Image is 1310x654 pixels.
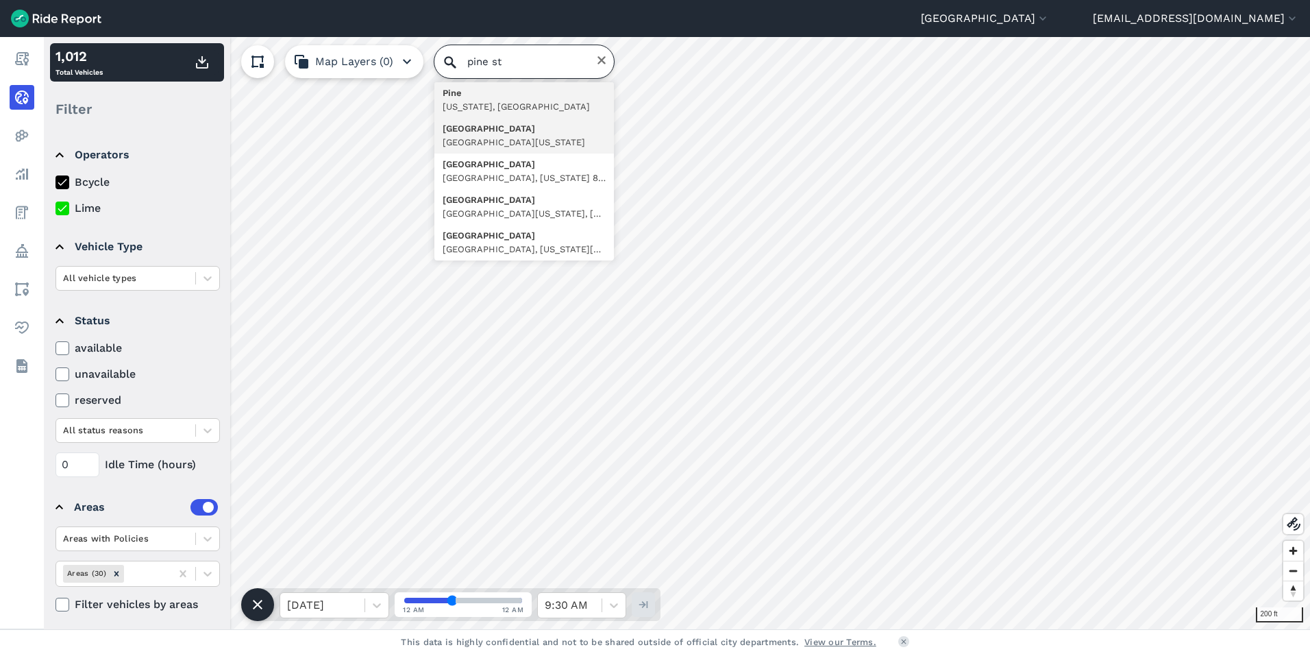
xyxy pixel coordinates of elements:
span: 12 AM [502,605,524,615]
div: [GEOGRAPHIC_DATA][US_STATE] [443,136,606,149]
summary: Areas [55,488,218,526]
label: unavailable [55,366,220,383]
button: Map Layers (0) [285,45,423,78]
label: Lime [55,200,220,217]
button: Clear [596,55,607,66]
div: Areas (30) [63,565,109,582]
div: [GEOGRAPHIC_DATA] [443,193,606,207]
button: Zoom in [1283,541,1303,561]
a: Policy [10,239,34,263]
a: Heatmaps [10,123,34,148]
a: Analyze [10,162,34,186]
input: Search Location or Vehicles [434,45,614,78]
canvas: Map [44,37,1310,629]
div: [GEOGRAPHIC_DATA] [443,122,606,136]
div: [GEOGRAPHIC_DATA] [443,229,606,243]
a: Report [10,47,34,71]
label: available [55,340,220,356]
button: [EMAIL_ADDRESS][DOMAIN_NAME] [1093,10,1299,27]
button: Reset bearing to north [1283,581,1303,601]
div: Filter [50,88,224,130]
div: [GEOGRAPHIC_DATA][US_STATE], [GEOGRAPHIC_DATA] [443,207,606,221]
div: 1,012 [55,46,103,66]
div: Remove Areas (30) [109,565,124,582]
div: [GEOGRAPHIC_DATA], [US_STATE][GEOGRAPHIC_DATA], [GEOGRAPHIC_DATA] [443,243,606,256]
div: [US_STATE], [GEOGRAPHIC_DATA] [443,100,606,114]
div: [GEOGRAPHIC_DATA], [US_STATE] 80027, [GEOGRAPHIC_DATA] [443,171,606,185]
a: Datasets [10,354,34,378]
div: [GEOGRAPHIC_DATA] [443,158,606,171]
label: Bcycle [55,174,220,191]
div: Pine [443,86,606,100]
a: Areas [10,277,34,302]
label: reserved [55,392,220,409]
button: [GEOGRAPHIC_DATA] [921,10,1050,27]
a: Fees [10,200,34,225]
a: Health [10,315,34,340]
div: Areas [74,499,218,516]
div: Idle Time (hours) [55,452,220,477]
summary: Operators [55,136,218,174]
span: 12 AM [403,605,425,615]
a: View our Terms. [804,635,876,649]
a: Realtime [10,85,34,110]
summary: Status [55,302,218,340]
div: 200 ft [1256,607,1303,622]
img: Ride Report [11,10,101,27]
div: Total Vehicles [55,46,103,79]
summary: Vehicle Type [55,228,218,266]
label: Filter vehicles by areas [55,596,220,613]
button: Zoom out [1283,561,1303,581]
